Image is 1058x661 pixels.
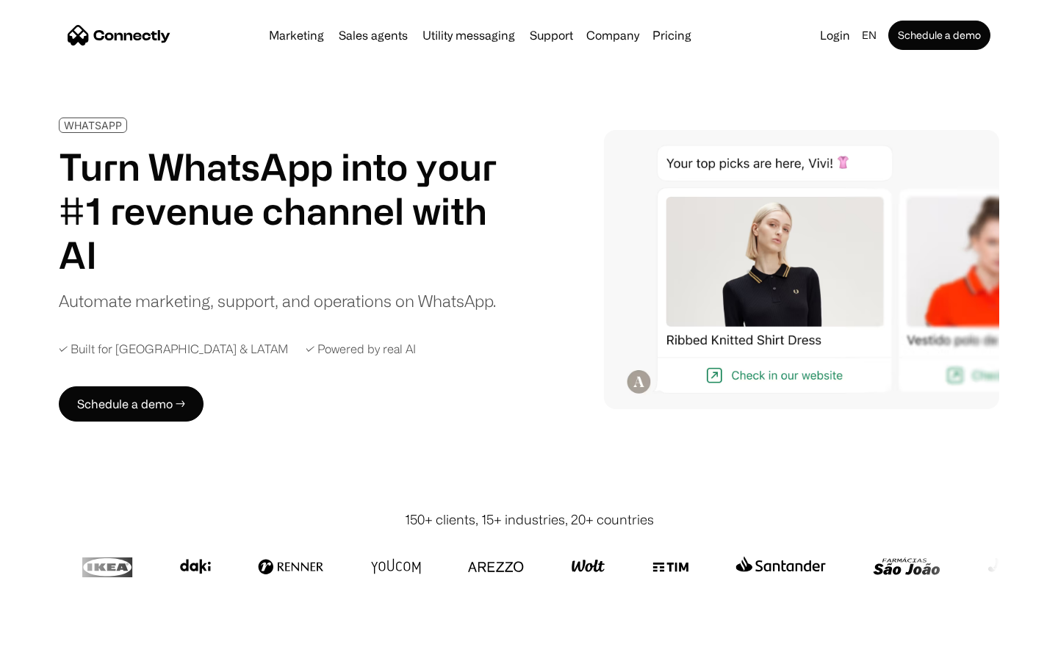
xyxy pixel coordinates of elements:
[64,120,122,131] div: WHATSAPP
[263,29,330,41] a: Marketing
[862,25,877,46] div: en
[888,21,990,50] a: Schedule a demo
[417,29,521,41] a: Utility messaging
[814,25,856,46] a: Login
[59,289,496,313] div: Automate marketing, support, and operations on WhatsApp.
[29,635,88,656] ul: Language list
[306,342,416,356] div: ✓ Powered by real AI
[333,29,414,41] a: Sales agents
[647,29,697,41] a: Pricing
[405,510,654,530] div: 150+ clients, 15+ industries, 20+ countries
[15,634,88,656] aside: Language selected: English
[586,25,639,46] div: Company
[59,145,514,277] h1: Turn WhatsApp into your #1 revenue channel with AI
[524,29,579,41] a: Support
[59,342,288,356] div: ✓ Built for [GEOGRAPHIC_DATA] & LATAM
[59,386,204,422] a: Schedule a demo →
